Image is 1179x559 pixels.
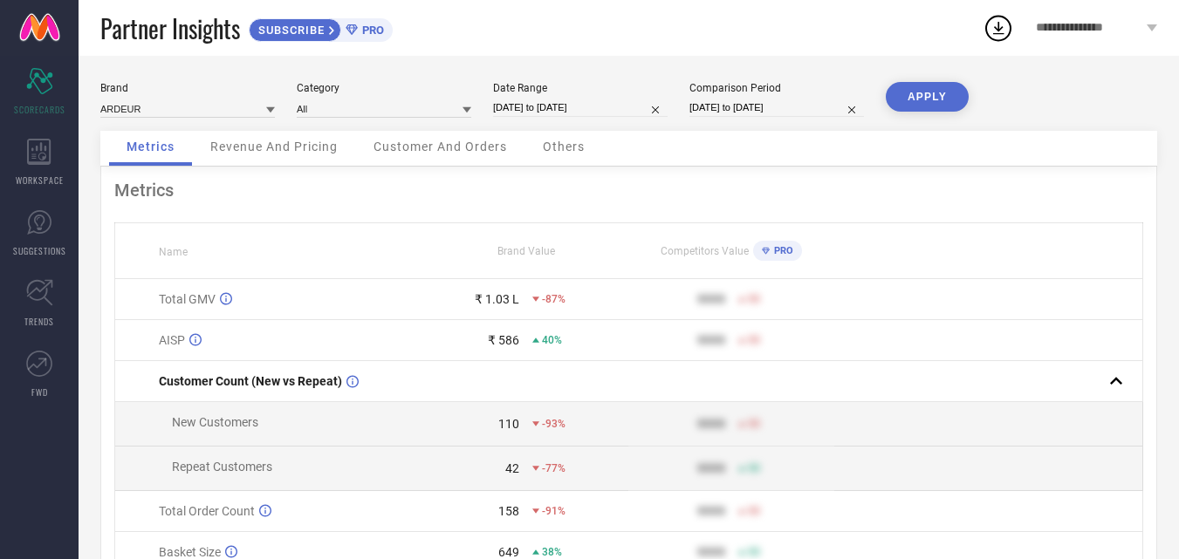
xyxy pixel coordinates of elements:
span: 50 [748,334,760,346]
div: 9999 [697,504,725,518]
div: ₹ 1.03 L [475,292,519,306]
span: Customer And Orders [374,140,507,153]
span: Brand Value [497,245,555,257]
span: Repeat Customers [172,460,272,474]
span: 50 [748,505,760,517]
input: Select comparison period [689,99,864,117]
span: Name [159,246,188,258]
span: WORKSPACE [16,174,64,187]
span: Partner Insights [100,10,240,46]
span: SUBSCRIBE [250,24,329,37]
span: 50 [748,546,760,558]
span: 50 [748,462,760,474]
div: 9999 [697,333,725,347]
span: PRO [358,24,384,37]
span: Competitors Value [661,245,749,257]
div: 158 [498,504,519,518]
span: SCORECARDS [14,103,65,116]
div: 9999 [697,461,725,475]
div: 9999 [697,417,725,431]
div: 9999 [697,292,725,306]
span: 50 [748,293,760,305]
div: Brand [100,82,275,94]
span: PRO [770,245,793,256]
span: Customer Count (New vs Repeat) [159,374,342,388]
span: FWD [31,385,48,399]
div: 649 [498,545,519,559]
span: -77% [542,462,566,474]
span: Metrics [127,140,175,153]
span: Revenue And Pricing [210,140,338,153]
span: Total GMV [159,292,216,306]
span: -87% [542,293,566,305]
div: Date Range [493,82,668,94]
div: ₹ 586 [488,333,519,347]
span: 50 [748,418,760,430]
span: SUGGESTIONS [13,244,66,257]
span: -93% [542,418,566,430]
div: Category [297,82,471,94]
div: Open download list [983,12,1014,44]
input: Select date range [493,99,668,117]
span: Basket Size [159,545,221,559]
span: 38% [542,546,562,558]
span: Total Order Count [159,504,255,518]
span: 40% [542,334,562,346]
span: Others [543,140,585,153]
span: New Customers [172,415,258,429]
div: Comparison Period [689,82,864,94]
div: 42 [505,461,519,475]
div: 9999 [697,545,725,559]
div: 110 [498,417,519,431]
span: TRENDS [24,315,54,328]
span: -91% [542,505,566,517]
button: APPLY [886,82,969,112]
a: SUBSCRIBEPRO [249,14,393,42]
div: Metrics [114,180,1143,201]
span: AISP [159,333,185,347]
